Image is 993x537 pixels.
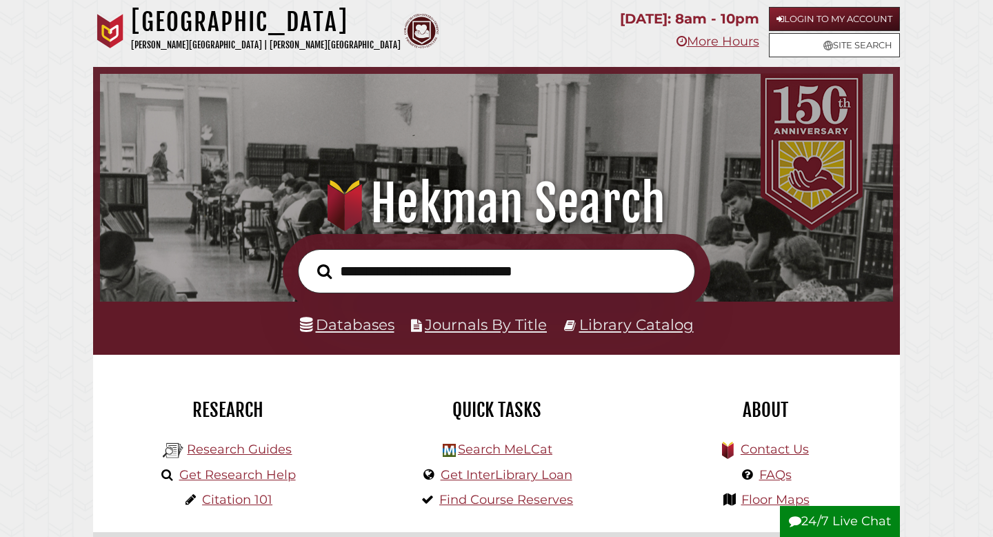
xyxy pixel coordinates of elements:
a: Floor Maps [741,492,810,507]
a: Search MeLCat [458,442,552,457]
h2: Research [103,398,352,422]
a: Databases [300,315,394,333]
a: FAQs [759,467,792,482]
h2: About [641,398,890,422]
img: Calvin University [93,14,128,48]
a: Contact Us [741,442,809,457]
h1: [GEOGRAPHIC_DATA] [131,7,401,37]
a: Login to My Account [769,7,900,31]
a: Find Course Reserves [439,492,573,507]
h2: Quick Tasks [372,398,621,422]
a: More Hours [676,34,759,49]
h1: Hekman Search [115,173,879,234]
p: [DATE]: 8am - 10pm [620,7,759,31]
img: Hekman Library Logo [163,440,183,461]
i: Search [317,263,332,279]
button: Search [310,260,339,283]
img: Hekman Library Logo [443,444,456,457]
a: Get InterLibrary Loan [441,467,572,482]
a: Research Guides [187,442,292,457]
p: [PERSON_NAME][GEOGRAPHIC_DATA] | [PERSON_NAME][GEOGRAPHIC_DATA] [131,37,401,53]
a: Get Research Help [179,467,296,482]
a: Citation 101 [202,492,272,507]
img: Calvin Theological Seminary [404,14,439,48]
a: Journals By Title [425,315,547,333]
a: Site Search [769,33,900,57]
a: Library Catalog [579,315,694,333]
